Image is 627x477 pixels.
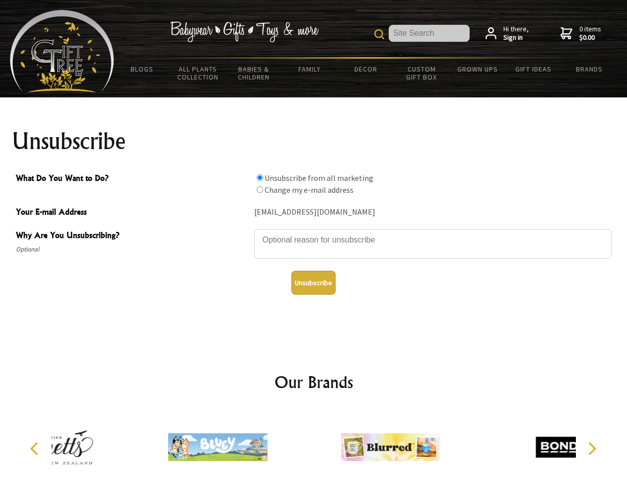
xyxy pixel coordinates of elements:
button: Next [581,438,603,460]
a: BLOGS [114,59,170,79]
a: Babies & Children [226,59,282,87]
strong: $0.00 [579,33,601,42]
input: Site Search [389,25,470,42]
h1: Unsubscribe [12,129,616,153]
textarea: Why Are You Unsubscribing? [254,229,612,259]
a: Family [282,59,338,79]
input: What Do You Want to Do? [257,174,263,181]
img: Babyware - Gifts - Toys and more... [10,10,114,92]
a: Hi there,Sign in [486,25,529,42]
a: Decor [338,59,394,79]
a: Grown Ups [449,59,505,79]
label: Unsubscribe from all marketing [265,173,373,183]
a: Brands [561,59,618,79]
span: Why Are You Unsubscribing? [16,229,249,243]
span: Optional [16,243,249,255]
label: Change my e-mail address [265,185,353,195]
button: Previous [25,438,47,460]
div: [EMAIL_ADDRESS][DOMAIN_NAME] [254,205,612,220]
span: What Do You Want to Do? [16,172,249,186]
a: Gift Ideas [505,59,561,79]
a: Custom Gift Box [394,59,450,87]
button: Unsubscribe [291,271,336,295]
img: Babywear - Gifts - Toys & more [170,21,319,42]
span: Your E-mail Address [16,206,249,220]
span: Hi there, [503,25,529,42]
strong: Sign in [503,33,529,42]
span: 0 items [579,24,601,42]
img: product search [374,29,384,39]
h2: Our Brands [20,370,608,394]
a: All Plants Collection [170,59,226,87]
input: What Do You Want to Do? [257,186,263,193]
a: 0 items$0.00 [560,25,601,42]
